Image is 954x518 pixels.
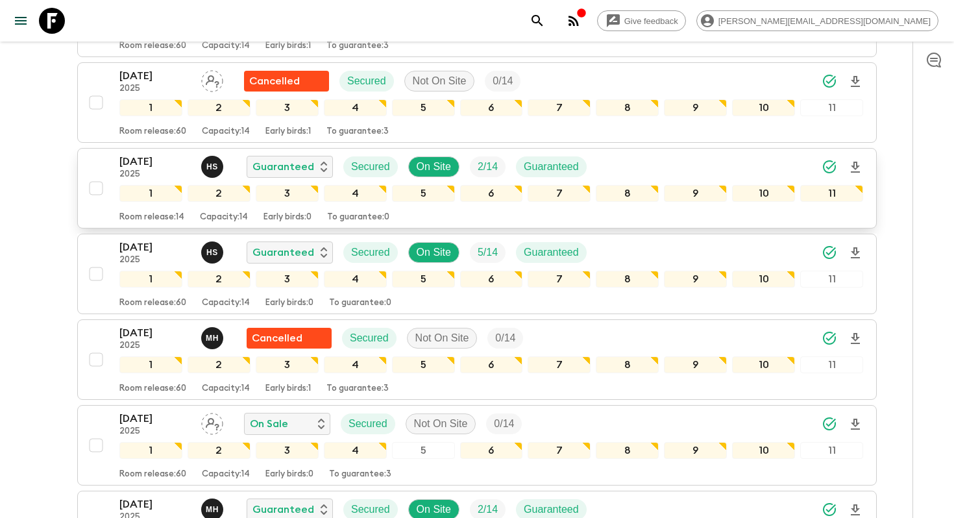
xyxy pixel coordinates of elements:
[392,185,455,202] div: 5
[415,330,469,346] p: Not On Site
[822,330,837,346] svg: Synced Successfully
[119,426,191,437] p: 2025
[343,156,398,177] div: Secured
[478,245,498,260] p: 5 / 14
[119,127,186,137] p: Room release: 60
[800,99,863,116] div: 11
[350,330,389,346] p: Secured
[347,73,386,89] p: Secured
[119,384,186,394] p: Room release: 60
[664,99,727,116] div: 9
[528,356,591,373] div: 7
[524,8,550,34] button: search adventures
[493,73,513,89] p: 0 / 14
[800,442,863,459] div: 11
[206,162,218,172] p: H S
[495,330,515,346] p: 0 / 14
[256,442,319,459] div: 3
[188,356,251,373] div: 2
[342,328,397,349] div: Secured
[202,298,250,308] p: Capacity: 14
[408,156,459,177] div: On Site
[848,502,863,518] svg: Download Onboarding
[392,356,455,373] div: 5
[413,73,467,89] p: Not On Site
[711,16,938,26] span: [PERSON_NAME][EMAIL_ADDRESS][DOMAIN_NAME]
[800,356,863,373] div: 11
[77,319,877,400] button: [DATE]2025Mr. Heng Pringratana (Prefer name : James)Flash Pack cancellationSecuredNot On SiteTrip...
[256,99,319,116] div: 3
[201,245,226,256] span: Hong Sarou
[265,469,313,480] p: Early birds: 0
[324,271,387,288] div: 4
[119,99,182,116] div: 1
[119,469,186,480] p: Room release: 60
[202,384,250,394] p: Capacity: 14
[77,62,877,143] button: [DATE]2025Assign pack leaderFlash Pack cancellationSecuredNot On SiteTrip Fill1234567891011Room r...
[201,502,226,513] span: Mr. Heng Pringratana (Prefer name : James)
[324,442,387,459] div: 4
[596,99,659,116] div: 8
[265,384,311,394] p: Early birds: 1
[329,469,391,480] p: To guarantee: 3
[324,356,387,373] div: 4
[524,159,579,175] p: Guaranteed
[596,185,659,202] div: 8
[664,271,727,288] div: 9
[188,99,251,116] div: 2
[201,327,226,349] button: MH
[256,356,319,373] div: 3
[460,356,523,373] div: 6
[119,154,191,169] p: [DATE]
[848,417,863,432] svg: Download Onboarding
[339,71,394,92] div: Secured
[407,328,478,349] div: Not On Site
[417,245,451,260] p: On Site
[201,156,226,178] button: HS
[414,416,468,432] p: Not On Site
[732,99,795,116] div: 10
[201,160,226,170] span: Hong Sarou
[119,298,186,308] p: Room release: 60
[119,341,191,351] p: 2025
[77,234,877,314] button: [DATE]2025Hong SarouGuaranteedSecuredOn SiteTrip FillGuaranteed1234567891011Room release:60Capaci...
[596,356,659,373] div: 8
[329,298,391,308] p: To guarantee: 0
[822,245,837,260] svg: Synced Successfully
[478,159,498,175] p: 2 / 14
[528,185,591,202] div: 7
[524,502,579,517] p: Guaranteed
[351,502,390,517] p: Secured
[732,271,795,288] div: 10
[119,185,182,202] div: 1
[406,413,476,434] div: Not On Site
[617,16,685,26] span: Give feedback
[201,241,226,264] button: HS
[487,328,523,349] div: Trip Fill
[119,325,191,341] p: [DATE]
[351,245,390,260] p: Secured
[485,71,520,92] div: Trip Fill
[848,245,863,261] svg: Download Onboarding
[206,247,218,258] p: H S
[460,99,523,116] div: 6
[848,74,863,90] svg: Download Onboarding
[524,245,579,260] p: Guaranteed
[206,333,219,343] p: M H
[392,442,455,459] div: 5
[252,502,314,517] p: Guaranteed
[249,73,300,89] p: Cancelled
[252,330,302,346] p: Cancelled
[244,71,329,92] div: Flash Pack cancellation
[250,416,288,432] p: On Sale
[327,212,389,223] p: To guarantee: 0
[119,271,182,288] div: 1
[343,242,398,263] div: Secured
[696,10,938,31] div: [PERSON_NAME][EMAIL_ADDRESS][DOMAIN_NAME]
[470,156,506,177] div: Trip Fill
[77,148,877,228] button: [DATE]2025Hong SarouGuaranteedSecuredOn SiteTrip FillGuaranteed1234567891011Room release:14Capaci...
[470,242,506,263] div: Trip Fill
[664,442,727,459] div: 9
[201,331,226,341] span: Mr. Heng Pringratana (Prefer name : James)
[848,160,863,175] svg: Download Onboarding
